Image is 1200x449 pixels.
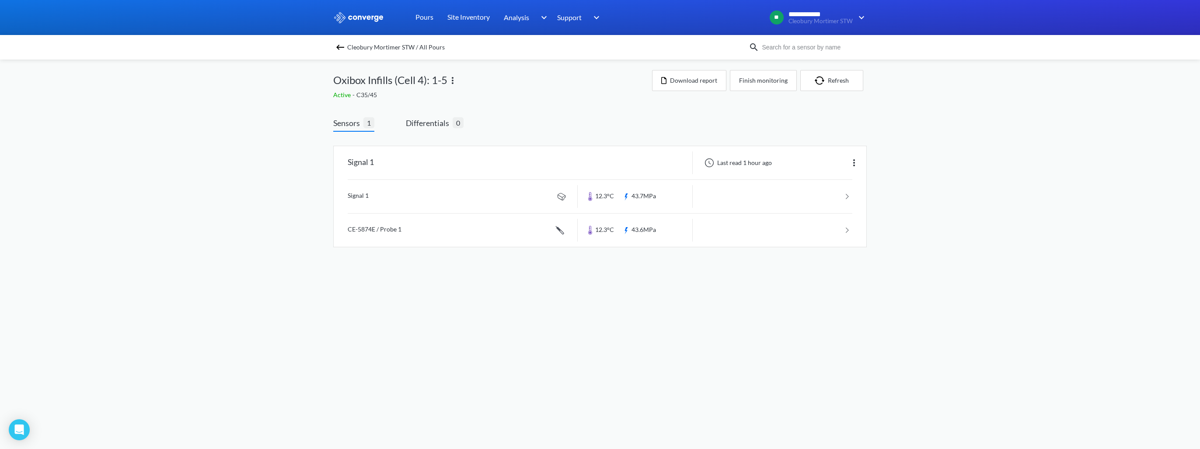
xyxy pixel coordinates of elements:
[335,42,345,53] img: backspace.svg
[352,91,356,98] span: -
[749,42,759,53] img: icon-search.svg
[815,76,828,85] img: icon-refresh.svg
[447,75,458,86] img: more.svg
[800,70,863,91] button: Refresh
[333,117,363,129] span: Sensors
[333,91,352,98] span: Active
[9,419,30,440] div: Open Intercom Messenger
[849,158,859,168] img: more.svg
[759,42,865,52] input: Search for a sensor by name
[363,117,374,128] span: 1
[557,12,582,23] span: Support
[652,70,726,91] button: Download report
[535,12,549,23] img: downArrow.svg
[788,18,853,25] span: Cleobury Mortimer STW
[333,72,447,88] span: Oxibox Infills (Cell 4): 1-5
[348,151,374,174] div: Signal 1
[333,90,652,100] div: C35/45
[588,12,602,23] img: downArrow.svg
[333,12,384,23] img: logo_ewhite.svg
[406,117,453,129] span: Differentials
[661,77,666,84] img: icon-file.svg
[700,158,774,168] div: Last read 1 hour ago
[504,12,529,23] span: Analysis
[347,41,445,53] span: Cleobury Mortimer STW / All Pours
[730,70,797,91] button: Finish monitoring
[453,117,464,128] span: 0
[853,12,867,23] img: downArrow.svg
